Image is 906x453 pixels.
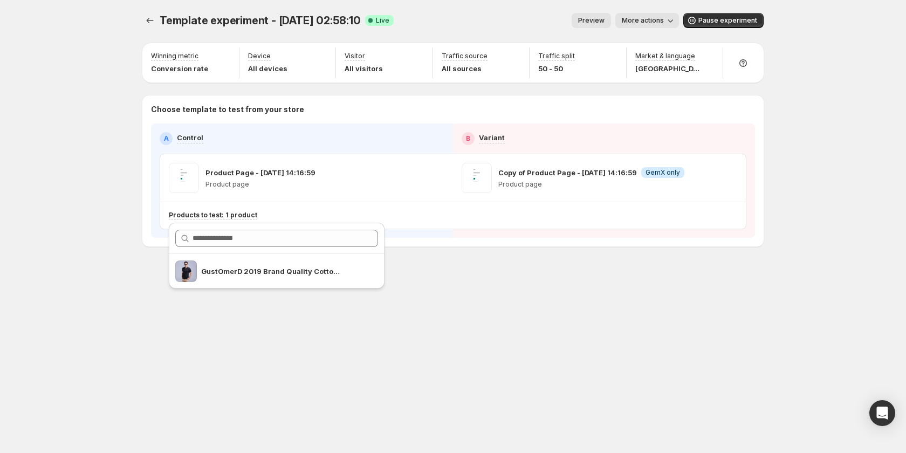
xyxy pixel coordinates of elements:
img: Copy of Product Page - Aug 13, 14:16:59 [462,163,492,193]
img: Product Page - Aug 13, 14:16:59 [169,163,199,193]
h2: B [466,134,470,143]
button: Experiments [142,13,157,28]
p: All devices [248,63,287,74]
p: Product page [498,180,684,189]
p: Conversion rate [151,63,208,74]
span: Template experiment - [DATE] 02:58:10 [160,14,361,27]
p: [GEOGRAPHIC_DATA] [635,63,700,74]
button: More actions [615,13,679,28]
span: GemX only [646,168,680,177]
p: Copy of Product Page - [DATE] 14:16:59 [498,167,637,178]
p: Traffic source [442,52,488,60]
p: All visitors [345,63,383,74]
p: Choose template to test from your store [151,104,755,115]
span: Pause experiment [698,16,757,25]
p: Market & language [635,52,695,60]
span: More actions [622,16,664,25]
p: Products to test: 1 product [169,211,257,219]
button: Preview [572,13,611,28]
img: GustOmerD 2019 Brand Quality Cotton Polo Shirt Men Solid Slim Fit Short Sleeve Polos Men Fashion ... [175,260,197,282]
p: 50 - 50 [538,63,575,74]
p: Control [177,132,203,143]
p: Visitor [345,52,365,60]
h2: A [164,134,169,143]
span: Live [376,16,389,25]
p: Product page [205,180,315,189]
div: Open Intercom Messenger [869,400,895,426]
p: GustOmerD 2019 Brand Quality Cotton Polo Shirt Men Solid Slim Fit Short Sleeve Polos Men Fashion ... [201,266,344,277]
p: Product Page - [DATE] 14:16:59 [205,167,315,178]
button: Pause experiment [683,13,764,28]
p: All sources [442,63,488,74]
p: Winning metric [151,52,198,60]
p: Device [248,52,271,60]
span: Preview [578,16,605,25]
p: Variant [479,132,505,143]
p: Traffic split [538,52,575,60]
